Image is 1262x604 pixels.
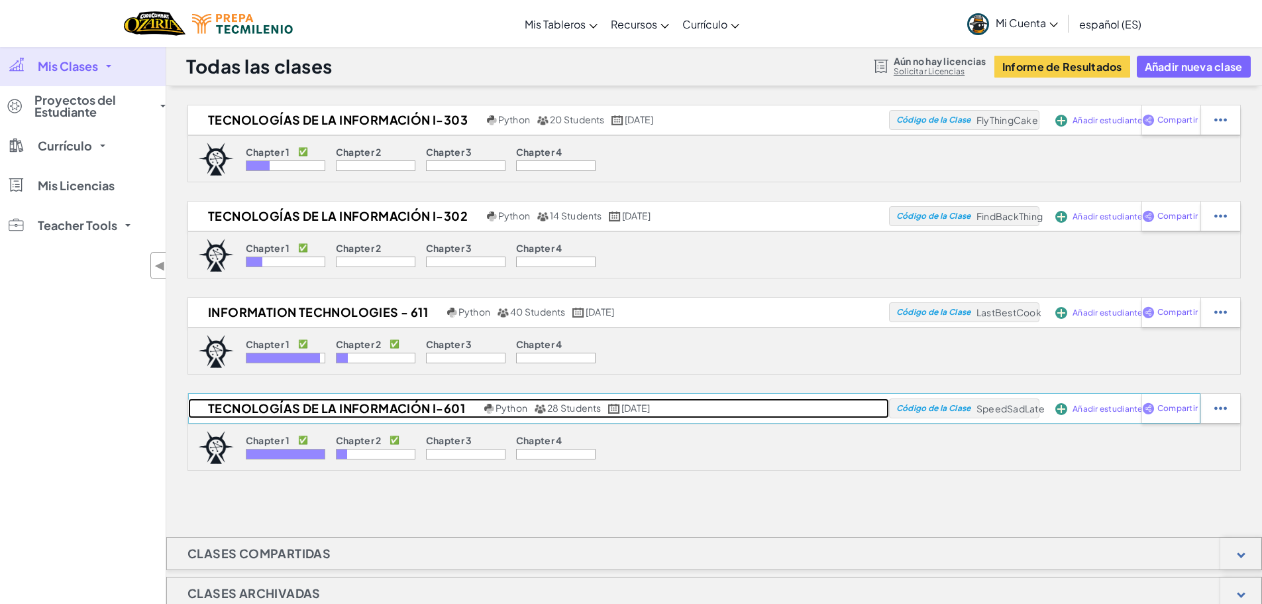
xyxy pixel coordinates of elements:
[572,308,584,318] img: calendar.svg
[38,140,92,152] span: Currículo
[458,306,490,318] span: Python
[487,115,497,125] img: python.png
[961,3,1065,44] a: Mi Cuenta
[192,14,293,34] img: Tecmilenio logo
[188,302,889,322] a: Information technologies - 611 Python 40 Students [DATE]
[604,6,676,42] a: Recursos
[1055,403,1067,415] img: IconAddStudents.svg
[611,115,623,125] img: calendar.svg
[976,306,1041,318] span: LastBestCook
[518,6,604,42] a: Mis Tableros
[498,113,530,125] span: Python
[487,211,497,221] img: python.png
[967,13,989,35] img: avatar
[609,211,621,221] img: calendar.svg
[976,402,1045,414] span: SpeedSadLate
[622,210,651,221] span: [DATE]
[996,16,1058,30] span: Mi Cuenta
[246,435,290,446] p: Chapter 1
[167,537,351,570] h1: Clases Compartidas
[516,339,562,349] p: Chapter 4
[608,404,620,414] img: calendar.svg
[896,308,971,316] span: Código de la Clase
[1214,306,1227,318] img: IconStudentEllipsis.svg
[1157,404,1198,412] span: Compartir
[498,210,530,221] span: Python
[896,116,971,124] span: Código de la Clase
[124,10,185,37] a: Ozaria by CodeCombat logo
[1055,115,1067,127] img: IconAddStudents.svg
[426,243,472,253] p: Chapter 3
[124,10,185,37] img: Home
[1142,402,1155,414] img: IconShare_Purple.svg
[1142,306,1155,318] img: IconShare_Purple.svg
[246,243,290,253] p: Chapter 1
[390,339,399,349] p: ✅
[625,113,653,125] span: [DATE]
[198,239,234,272] img: logo
[994,56,1130,78] button: Informe de Resultados
[1214,402,1227,414] img: IconStudentEllipsis.svg
[1073,309,1147,317] span: Añadir estudiantes
[298,243,308,253] p: ✅
[1055,211,1067,223] img: IconAddStudents.svg
[188,206,484,226] h2: Tecnologías de la Información I-302
[336,435,382,446] p: Chapter 2
[1214,210,1227,222] img: IconStudentEllipsis.svg
[497,308,509,318] img: MultipleUsers.png
[1079,17,1141,31] span: español (ES)
[336,339,382,349] p: Chapter 2
[188,110,889,130] a: Tecnologías de la Información I-303 Python 20 Students [DATE]
[516,243,562,253] p: Chapter 4
[1142,114,1155,126] img: IconShare_Purple.svg
[198,143,234,176] img: logo
[1157,116,1198,124] span: Compartir
[298,435,308,446] p: ✅
[188,302,444,322] h2: Information technologies - 611
[1142,210,1155,222] img: IconShare_Purple.svg
[537,115,549,125] img: MultipleUsers.png
[682,17,727,31] span: Currículo
[496,402,527,414] span: Python
[336,147,382,157] p: Chapter 2
[38,180,115,192] span: Mis Licencias
[1073,213,1147,221] span: Añadir estudiantes
[426,435,472,446] p: Chapter 3
[550,113,605,125] span: 20 Students
[484,404,494,414] img: python.png
[1157,212,1198,220] span: Compartir
[426,339,472,349] p: Chapter 3
[390,435,399,446] p: ✅
[537,211,549,221] img: MultipleUsers.png
[621,402,650,414] span: [DATE]
[188,398,889,418] a: Tecnologías de la Información I-601 Python 28 Students [DATE]
[1055,307,1067,319] img: IconAddStudents.svg
[1157,308,1198,316] span: Compartir
[34,94,152,118] span: Proyectos del Estudiante
[676,6,746,42] a: Currículo
[516,147,562,157] p: Chapter 4
[550,210,602,221] span: 14 Students
[246,147,290,157] p: Chapter 1
[586,306,614,318] span: [DATE]
[447,308,457,318] img: python.png
[298,339,308,349] p: ✅
[894,66,986,77] a: Solicitar Licencias
[894,56,986,66] span: Aún no hay licencias
[198,335,234,368] img: logo
[188,110,484,130] h2: Tecnologías de la Información I-303
[1073,405,1147,413] span: Añadir estudiantes
[611,17,657,31] span: Recursos
[1073,117,1147,125] span: Añadir estudiantes
[976,114,1038,126] span: FlyThingCake
[38,219,117,231] span: Teacher Tools
[198,431,234,464] img: logo
[298,147,308,157] p: ✅
[38,60,98,72] span: Mis Clases
[154,256,166,275] span: ◀
[246,339,290,349] p: Chapter 1
[896,404,971,412] span: Código de la Clase
[1214,114,1227,126] img: IconStudentEllipsis.svg
[186,54,333,79] h1: Todas las clases
[896,212,971,220] span: Código de la Clase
